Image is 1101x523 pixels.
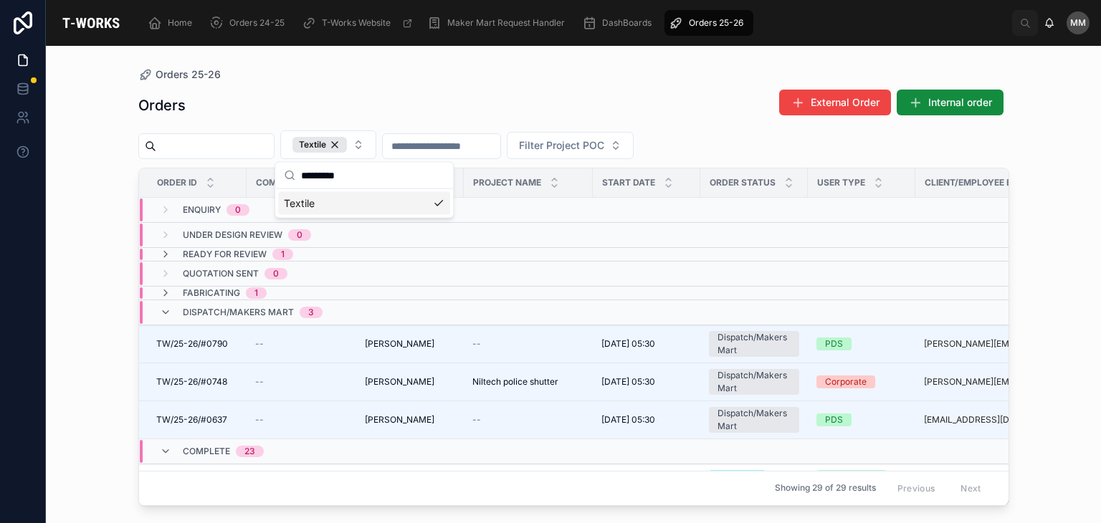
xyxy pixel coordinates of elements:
span: Filter Project POC [519,138,604,153]
a: [DATE] 05:30 [601,338,692,350]
button: Select Button [280,130,376,159]
div: PDS [825,337,843,350]
img: App logo [57,11,125,34]
span: Project Name [473,177,541,188]
span: Niltech police shutter [472,376,558,388]
a: [DATE] 05:30 [601,414,692,426]
div: scrollable content [136,7,1012,39]
div: 23 [244,446,255,457]
div: 0 [273,268,279,279]
div: Textile [278,192,450,215]
div: 1 [281,249,285,260]
div: 1 [254,287,258,299]
a: [DATE] 05:30 [601,376,692,388]
a: Orders 24-25 [205,10,295,36]
h1: Orders [138,95,186,115]
a: Niltech police shutter [472,376,584,388]
div: Dispatch/Makers Mart [718,331,791,357]
a: TW/25-26/#0790 [156,338,238,350]
span: -- [255,376,264,388]
div: Dispatch/Makers Mart [718,407,791,433]
span: [DATE] 05:30 [601,414,655,426]
div: Complete [718,470,757,483]
span: T-Works Website [322,17,391,29]
a: -- [255,338,348,350]
span: TW/25-26/#0790 [156,338,228,350]
span: [PERSON_NAME] [365,414,434,426]
a: Dispatch/Makers Mart [709,369,799,395]
a: -- [255,414,348,426]
span: Company Name [256,177,329,188]
a: -- [472,414,584,426]
span: TW/25-26/#0637 [156,414,227,426]
a: Dispatch/Makers Mart [709,407,799,433]
span: Home [168,17,192,29]
div: 3 [308,307,314,318]
span: Order Status [710,177,776,188]
a: [EMAIL_ADDRESS][DOMAIN_NAME] [924,414,1052,426]
span: -- [255,338,264,350]
button: External Order [779,90,891,115]
a: PDS [816,337,907,350]
span: Fabricating [183,287,240,299]
span: Quotation Sent [183,268,259,279]
a: Corporate [816,375,907,388]
span: [DATE] 05:30 [601,338,655,350]
span: External Order [811,95,880,110]
a: Orders 25-26 [138,67,221,82]
a: TW/25-26/#0748 [156,376,238,388]
a: [PERSON_NAME][EMAIL_ADDRESS][DOMAIN_NAME] [924,376,1052,388]
span: Orders 25-26 [689,17,743,29]
div: Merchandise [825,470,878,483]
div: Textile [292,137,347,153]
a: TW/25-26/#0637 [156,414,238,426]
span: Internal order [928,95,992,110]
span: DashBoards [602,17,652,29]
a: -- [472,338,584,350]
span: -- [255,414,264,426]
span: Maker Mart Request Handler [447,17,565,29]
span: Enquiry [183,204,221,216]
button: Unselect TEXTILE [292,137,347,153]
div: 0 [235,204,241,216]
span: Dispatch/Makers Mart [183,307,294,318]
span: Ready for Review [183,249,267,260]
span: [PERSON_NAME] [365,338,434,350]
span: MM [1070,17,1086,29]
div: Corporate [825,375,867,388]
button: Internal order [897,90,1004,115]
span: -- [472,414,481,426]
a: Home [143,10,202,36]
div: Dispatch/Makers Mart [718,369,791,395]
a: Complete [709,470,799,483]
div: 0 [297,229,302,241]
span: Under Design Review [183,229,282,241]
span: User Type [817,177,865,188]
a: DashBoards [578,10,662,36]
a: T-Works Website [297,10,420,36]
a: [PERSON_NAME] [365,338,455,350]
div: PDS [825,413,843,426]
span: Complete [183,446,230,457]
a: Maker Mart Request Handler [423,10,575,36]
span: [DATE] 05:30 [601,376,655,388]
a: Orders 25-26 [664,10,753,36]
div: Suggestions [275,189,453,218]
span: Orders 25-26 [156,67,221,82]
span: Orders 24-25 [229,17,285,29]
a: [PERSON_NAME] [365,376,455,388]
span: Order ID [157,177,197,188]
a: [PERSON_NAME][EMAIL_ADDRESS][DOMAIN_NAME] [924,338,1052,350]
span: Showing 29 of 29 results [775,483,876,494]
a: [PERSON_NAME] [365,414,455,426]
span: Client/Employee Email [925,177,1033,188]
span: TW/25-26/#0748 [156,376,227,388]
a: -- [255,376,348,388]
button: Select Button [507,132,634,159]
span: -- [472,338,481,350]
a: Merchandise [816,470,907,483]
span: Start Date [602,177,655,188]
a: PDS [816,413,907,426]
